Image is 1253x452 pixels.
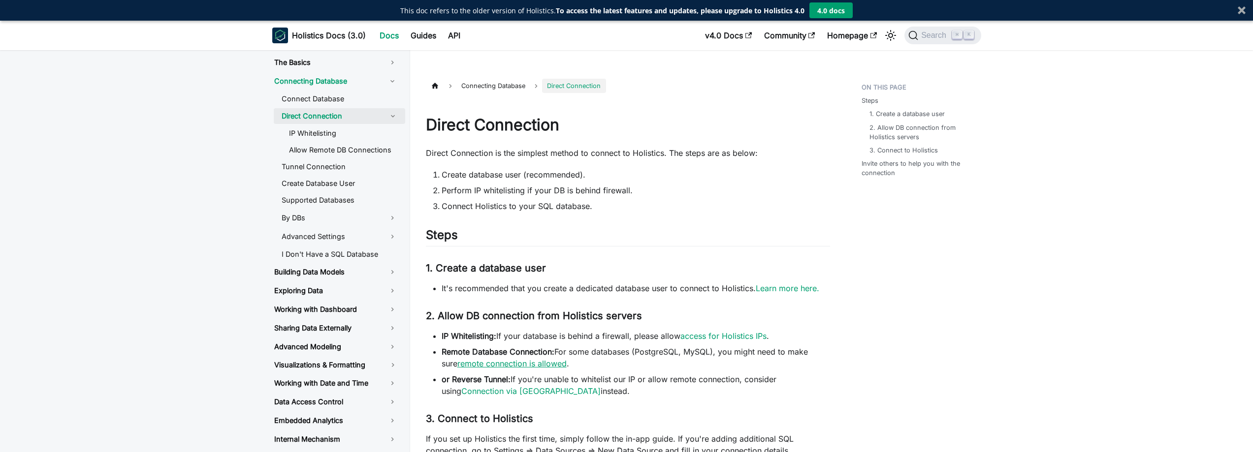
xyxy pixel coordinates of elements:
a: Community [758,28,821,43]
a: Tunnel Connection [274,159,405,174]
a: Homepage [821,28,883,43]
a: Allow Remote DB Connections [281,143,405,157]
a: Connection via [GEOGRAPHIC_DATA] [461,386,601,396]
h3: 1. Create a database user [426,262,830,274]
p: Direct Connection is the simplest method to connect to Holistics. The steps are as below: [426,147,830,159]
a: Advanced Modeling [266,338,405,355]
a: The Basics [266,54,405,71]
a: access for Holistics IPs [680,331,767,341]
span: Connecting Database [456,79,530,93]
a: Create Database User [274,176,405,191]
a: Direct Connection [274,108,381,124]
a: 2. Allow DB connection from Holistics servers [869,123,975,142]
h2: Steps [426,228,830,246]
a: 1. Create a database user [869,109,945,119]
strong: IP Whitelisting: [442,331,496,341]
span: Search [918,31,952,40]
strong: or Reverse Tunnel: [442,374,511,384]
a: Advanced Settings [274,228,405,245]
a: Sharing Data Externally [266,320,405,336]
a: Embedded Analytics [266,412,405,429]
a: IP Whitelisting [281,126,405,141]
a: Home page [426,79,445,93]
h3: 3. Connect to Holistics [426,413,830,425]
div: This doc refers to the older version of Holistics.To access the latest features and updates, plea... [400,5,804,16]
button: Toggle the collapsible sidebar category 'Direct Connection' [381,108,405,124]
a: By DBs [274,210,405,226]
a: remote connection is allowed [457,359,567,368]
a: Exploring Data [266,282,405,299]
img: Holistics [272,28,288,43]
a: Invite others to help you with the connection [862,159,979,178]
kbd: ⌘ [952,30,962,39]
kbd: K [964,30,974,39]
li: For some databases (PostgreSQL, MySQL), you might need to make sure . [442,346,830,369]
a: Guides [405,28,442,43]
button: 4.0 docs [809,2,853,18]
a: Connecting Database [266,73,405,90]
a: I Don't Have a SQL Database [274,247,405,262]
h3: 2. Allow DB connection from Holistics servers [426,310,830,322]
a: Supported Databases [274,193,405,208]
b: Holistics Docs (3.0) [292,30,366,41]
li: If you're unable to whitelist our IP or allow remote connection, consider using instead. [442,373,830,397]
li: Connect Holistics to your SQL database. [442,200,830,212]
h1: Direct Connection [426,115,830,135]
p: This doc refers to the older version of Holistics. [400,5,804,16]
a: Steps [862,96,878,105]
a: Working with Dashboard [266,301,405,318]
button: Switch between dark and light mode (currently light mode) [883,28,899,43]
li: Perform IP whitelisting if your DB is behind firewall. [442,184,830,196]
a: Learn more here. [756,283,819,293]
span: Direct Connection [542,79,606,93]
a: Internal Mechanism [266,431,405,448]
strong: Remote Database Connection: [442,347,554,357]
button: Search [904,27,981,44]
a: Building Data Models [266,264,405,280]
a: Docs [374,28,405,43]
a: API [442,28,466,43]
li: It's recommended that you create a dedicated database user to connect to Holistics. [442,282,830,294]
a: 3. Connect to Holistics [869,146,938,155]
a: HolisticsHolistics Docs (3.0) [272,28,366,43]
li: Create database user (recommended). [442,169,830,181]
a: v4.0 Docs [699,28,758,43]
a: Data Access Control [266,393,405,410]
nav: Breadcrumbs [426,79,830,93]
a: Connect Database [274,91,405,106]
a: Visualizations & Formatting [266,357,381,373]
strong: To access the latest features and updates, please upgrade to Holistics 4.0 [556,6,804,15]
li: If your database is behind a firewall, please allow . [442,330,830,342]
a: Working with Date and Time [266,375,405,392]
button: Toggle the collapsible sidebar category 'Visualizations & Formatting' [381,357,405,373]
